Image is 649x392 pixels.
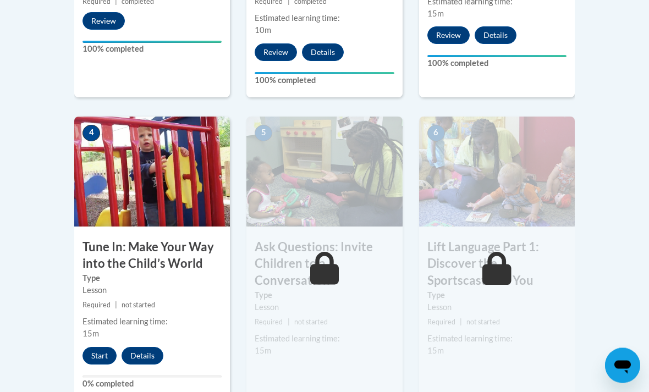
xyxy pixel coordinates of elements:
[427,125,445,142] span: 6
[82,125,100,142] span: 4
[427,9,444,19] span: 15m
[246,117,402,227] img: Course Image
[255,333,394,345] div: Estimated learning time:
[427,56,566,58] div: Your progress
[82,43,222,56] label: 100% completed
[419,117,575,227] img: Course Image
[82,316,222,328] div: Estimated learning time:
[460,318,462,327] span: |
[419,239,575,290] h3: Lift Language Part 1: Discover the Sportscaster in You
[255,290,394,302] label: Type
[427,58,566,70] label: 100% completed
[427,27,470,45] button: Review
[74,239,230,273] h3: Tune In: Make Your Way into the Child’s World
[255,302,394,314] div: Lesson
[255,346,271,356] span: 15m
[255,125,272,142] span: 5
[427,302,566,314] div: Lesson
[466,318,500,327] span: not started
[302,44,344,62] button: Details
[246,239,402,290] h3: Ask Questions: Invite Children to a Conversation
[255,73,394,75] div: Your progress
[74,117,230,227] img: Course Image
[255,13,394,25] div: Estimated learning time:
[122,347,163,365] button: Details
[82,41,222,43] div: Your progress
[288,318,290,327] span: |
[427,318,455,327] span: Required
[82,329,99,339] span: 15m
[255,75,394,87] label: 100% completed
[255,318,283,327] span: Required
[605,348,640,383] iframe: Button to launch messaging window
[255,26,271,35] span: 10m
[82,273,222,285] label: Type
[82,301,111,310] span: Required
[427,333,566,345] div: Estimated learning time:
[294,318,328,327] span: not started
[82,285,222,297] div: Lesson
[427,290,566,302] label: Type
[122,301,155,310] span: not started
[82,347,117,365] button: Start
[115,301,117,310] span: |
[427,346,444,356] span: 15m
[82,13,125,30] button: Review
[475,27,516,45] button: Details
[82,378,222,390] label: 0% completed
[255,44,297,62] button: Review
